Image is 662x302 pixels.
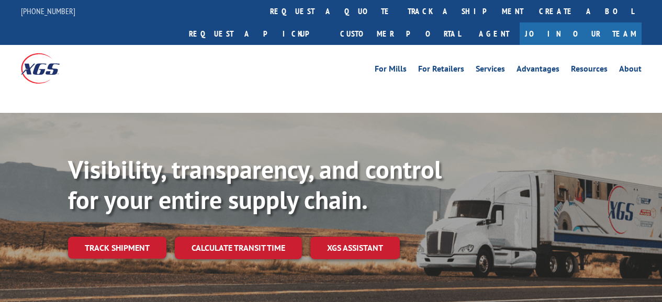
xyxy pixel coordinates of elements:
[175,237,302,259] a: Calculate transit time
[375,65,407,76] a: For Mills
[517,65,559,76] a: Advantages
[418,65,464,76] a: For Retailers
[468,22,520,45] a: Agent
[68,153,442,216] b: Visibility, transparency, and control for your entire supply chain.
[476,65,505,76] a: Services
[520,22,642,45] a: Join Our Team
[619,65,642,76] a: About
[68,237,166,259] a: Track shipment
[310,237,400,259] a: XGS ASSISTANT
[181,22,332,45] a: Request a pickup
[21,6,75,16] a: [PHONE_NUMBER]
[571,65,608,76] a: Resources
[332,22,468,45] a: Customer Portal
